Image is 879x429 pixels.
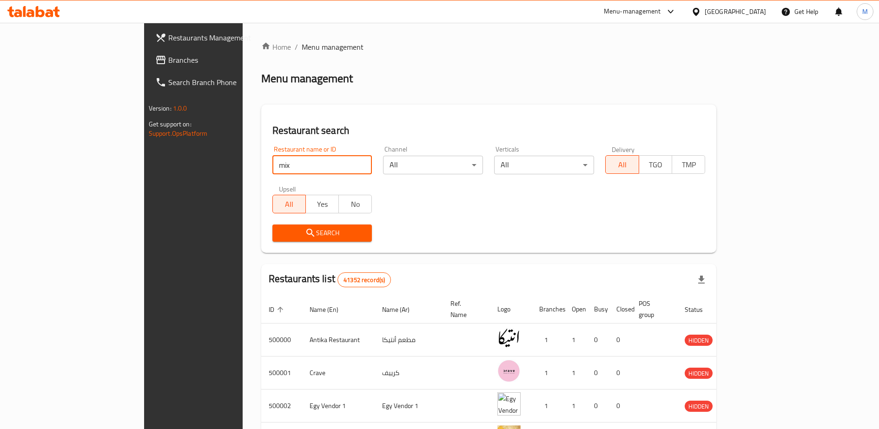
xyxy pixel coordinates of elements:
button: No [338,195,372,213]
span: ID [269,304,286,315]
td: مطعم أنتيكا [375,323,443,356]
span: All [609,158,635,172]
div: Export file [690,269,713,291]
span: Status [685,304,715,315]
span: POS group [639,298,666,320]
button: TGO [639,155,672,174]
label: Upsell [279,185,296,192]
span: Search Branch Phone [168,77,284,88]
span: 1.0.0 [173,102,187,114]
span: Branches [168,54,284,66]
td: 1 [564,389,587,422]
h2: Restaurant search [272,124,706,138]
h2: Restaurants list [269,272,391,287]
span: 41352 record(s) [338,276,390,284]
span: HIDDEN [685,335,713,346]
td: 0 [609,323,631,356]
span: TMP [676,158,701,172]
div: Menu-management [604,6,661,17]
span: Search [280,227,365,239]
th: Logo [490,295,532,323]
td: 0 [587,323,609,356]
th: Busy [587,295,609,323]
span: HIDDEN [685,368,713,379]
td: 1 [532,356,564,389]
a: Support.OpsPlatform [149,127,208,139]
th: Closed [609,295,631,323]
td: 1 [564,323,587,356]
a: Branches [148,49,291,71]
td: 0 [587,356,609,389]
label: Delivery [612,146,635,152]
button: Yes [305,195,339,213]
span: Menu management [302,41,363,53]
td: كرييف [375,356,443,389]
td: 0 [587,389,609,422]
button: All [272,195,306,213]
div: All [494,156,594,174]
td: 1 [532,323,564,356]
span: No [343,198,368,211]
td: 1 [564,356,587,389]
span: M [862,7,868,17]
li: / [295,41,298,53]
div: All [383,156,483,174]
span: Yes [310,198,335,211]
span: All [277,198,302,211]
td: Antika Restaurant [302,323,375,356]
input: Search for restaurant name or ID.. [272,156,372,174]
img: Antika Restaurant [497,326,521,350]
div: Total records count [337,272,391,287]
nav: breadcrumb [261,41,717,53]
span: Ref. Name [450,298,479,320]
span: Restaurants Management [168,32,284,43]
td: 0 [609,389,631,422]
img: Crave [497,359,521,383]
a: Search Branch Phone [148,71,291,93]
td: 1 [532,389,564,422]
span: Get support on: [149,118,192,130]
a: Restaurants Management [148,26,291,49]
button: Search [272,224,372,242]
button: TMP [672,155,705,174]
th: Branches [532,295,564,323]
td: Crave [302,356,375,389]
h2: Menu management [261,71,353,86]
button: All [605,155,639,174]
td: Egy Vendor 1 [375,389,443,422]
div: [GEOGRAPHIC_DATA] [705,7,766,17]
span: Name (Ar) [382,304,422,315]
span: TGO [643,158,668,172]
th: Open [564,295,587,323]
span: Version: [149,102,172,114]
td: 0 [609,356,631,389]
img: Egy Vendor 1 [497,392,521,416]
span: HIDDEN [685,401,713,412]
span: Name (En) [310,304,350,315]
td: Egy Vendor 1 [302,389,375,422]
